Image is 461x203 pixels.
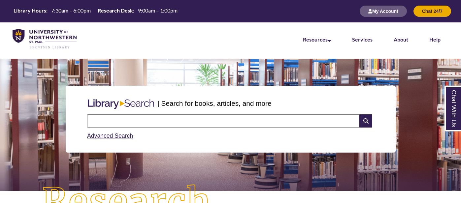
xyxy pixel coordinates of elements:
[13,29,77,49] img: UNWSP Library Logo
[138,7,178,14] span: 9:00am – 1:00pm
[303,36,331,43] a: Resources
[413,6,451,17] button: Chat 24/7
[413,8,451,14] a: Chat 24/7
[11,7,180,15] table: Hours Today
[352,36,373,43] a: Services
[11,7,180,16] a: Hours Today
[360,6,407,17] button: My Account
[95,7,135,14] th: Research Desk:
[360,8,407,14] a: My Account
[87,132,133,139] a: Advanced Search
[429,36,441,43] a: Help
[11,7,49,14] th: Library Hours:
[51,7,91,14] span: 7:30am – 6:00pm
[157,98,271,108] p: | Search for books, articles, and more
[394,36,408,43] a: About
[359,114,372,128] i: Search
[84,97,157,112] img: Libary Search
